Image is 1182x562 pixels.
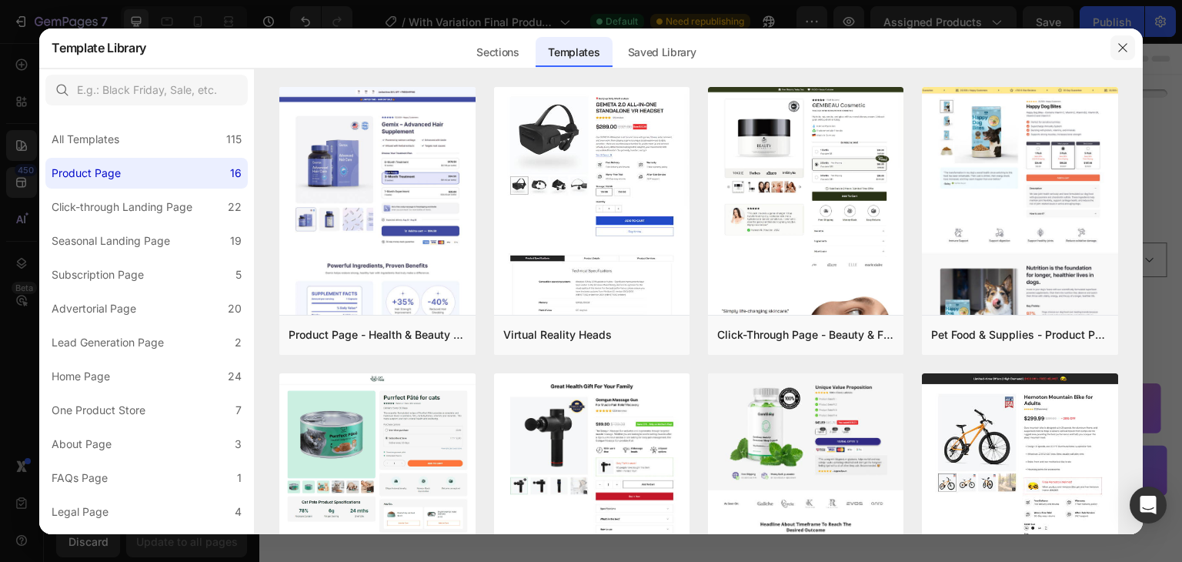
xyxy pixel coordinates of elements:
[41,29,59,48] button: Carousel Back Arrow
[237,469,242,487] div: 1
[52,401,145,420] div: One Product Store
[52,333,164,352] div: Lead Generation Page
[503,22,528,38] span: 500
[228,367,242,386] div: 24
[717,326,894,344] div: Click-Through Page - Beauty & Fitness - Cosmetic
[226,130,242,149] div: 115
[640,415,730,440] p: BUY NOW
[616,37,709,68] div: Saved Library
[462,403,908,453] button: <p>BUY NOW</p>
[52,435,112,453] div: About Page
[659,133,746,164] pre: Save Rs. 1,691
[289,326,466,344] div: Product Page - Health & Beauty - Hair Supplement
[931,326,1108,344] div: Pet Food & Supplies - Product Page with Bundle
[497,349,549,382] input: quantity
[52,299,136,318] div: Advertorial Page
[41,353,59,371] button: Carousel Next Arrow
[52,469,108,487] div: FAQs Page
[1130,487,1167,524] div: Open Intercom Messenger
[52,266,144,284] div: Subscription Page
[549,349,584,382] button: increment
[503,326,612,344] div: Virtual Reality Heads
[230,232,242,250] div: 19
[52,367,110,386] div: Home Page
[235,435,242,453] div: 3
[696,356,803,375] div: Add to cart
[477,22,546,40] p: Only left
[472,294,540,309] span: 60 Servings
[52,28,146,68] h2: Template Library
[597,340,902,390] button: Add to cart
[489,472,802,488] p: Orders are typically delivered within 1-2 business days.
[235,401,242,420] div: 7
[462,251,564,273] legend: Weight: 60 Servings
[228,299,242,318] div: 20
[566,135,653,162] div: Rs. 3,190.00
[230,164,242,182] div: 16
[45,75,248,105] input: E.g.: Black Friday, Sale, etc.
[235,266,242,284] div: 5
[462,138,559,159] div: Rs. 1,499.00
[52,164,121,182] div: Product Page
[52,198,192,216] div: Click-through Landing Page
[228,198,242,216] div: 22
[52,232,170,250] div: Seasonal Landing Page
[462,64,908,123] h1: GrowLabz The BOSS Pre-workout | Final Destination – 60 Servings
[235,333,242,352] div: 2
[235,503,242,521] div: 4
[536,37,612,68] div: Templates
[52,503,109,521] div: Legal Page
[462,349,497,382] button: decrement
[52,130,119,149] div: All Templates
[464,37,531,68] div: Sections
[462,172,496,193] legend: Flavor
